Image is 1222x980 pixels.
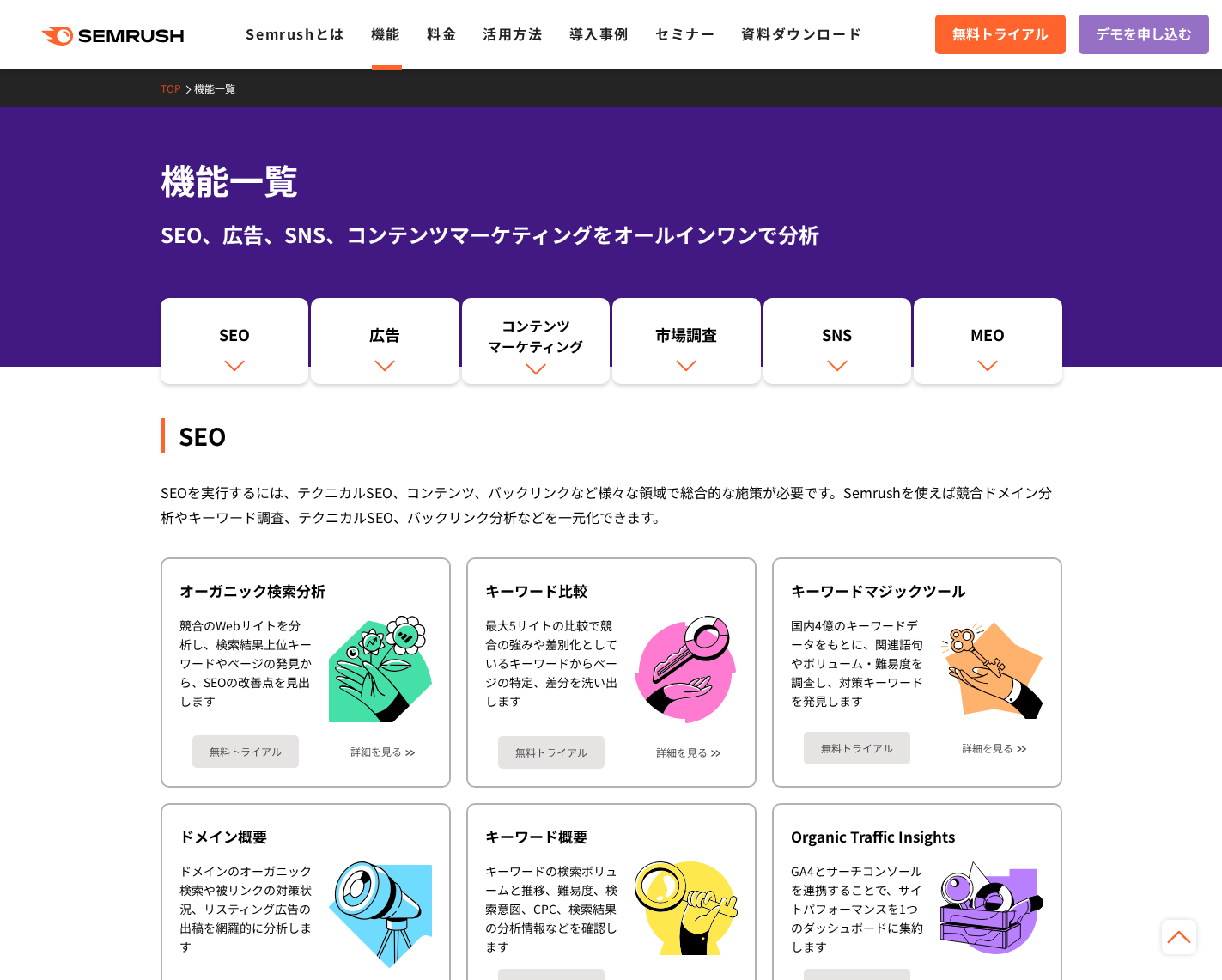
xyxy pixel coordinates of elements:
a: 市場調査 [612,298,761,384]
div: SEO [169,324,301,353]
div: キーワード概要 [485,826,738,847]
a: 導入事例 [569,23,629,44]
div: キーワードマジックツール [791,581,1043,601]
a: 詳細を見る [656,746,708,758]
div: ドメイン概要 [179,826,432,847]
div: GA4とサーチコンソールを連携することで、サイトパフォーマンスを1つのダッシュボードに集約します [791,861,923,956]
span: 無料トライアル [952,23,1049,46]
img: Organic Traffic Insights [940,861,1043,954]
a: 資料ダウンロード [741,23,862,44]
a: MEO [914,298,1062,384]
h1: 機能一覧 [161,155,1062,205]
a: 機能一覧 [194,81,248,95]
div: コンテンツ マーケティング [471,315,602,356]
img: キーワード比較 [635,616,736,723]
img: オーガニック検索分析 [329,616,432,723]
div: SEOを実行するには、テクニカルSEO、コンテンツ、バックリンクなど様々な領域で総合的な施策が必要です。Semrushを使えば競合ドメイン分析やキーワード調査、テクニカルSEO、バックリンク分析... [161,480,1062,530]
div: ドメインのオーガニック検索や被リンクの対策状況、リスティング広告の出稿を網羅的に分析します [179,861,312,968]
img: キーワード概要 [635,861,738,955]
a: セミナー [655,23,715,44]
div: キーワードの検索ボリュームと推移、難易度、検索意図、CPC、検索結果の分析情報などを確認します [485,861,617,956]
a: SNS [763,298,912,384]
a: 広告 [311,298,459,384]
a: 無料トライアル [804,732,910,764]
a: デモを申し込む [1079,15,1209,54]
a: 無料トライアル [935,15,1066,54]
a: SEO [161,298,309,384]
img: キーワードマジックツール [940,616,1043,719]
a: Semrushとは [246,23,344,44]
div: Organic Traffic Insights [791,826,1043,847]
iframe: Help widget launcher [1069,913,1203,961]
a: TOP [161,81,194,95]
div: MEO [922,324,1054,353]
div: 最大5サイトの比較で競合の強みや差別化としているキーワードからページの特定、差分を洗い出します [485,616,617,723]
div: 競合のWebサイトを分析し、検索結果上位キーワードやページの発見から、SEOの改善点を見出します [179,616,312,723]
a: 無料トライアル [192,735,299,768]
a: 詳細を見る [962,742,1013,754]
a: 無料トライアル [498,736,605,769]
a: 活用方法 [483,23,543,44]
div: 広告 [319,324,451,353]
img: ドメイン概要 [329,861,432,968]
div: SNS [772,324,903,353]
div: キーワード比較 [485,581,738,601]
a: 機能 [371,23,401,44]
a: コンテンツマーケティング [462,298,611,384]
a: 料金 [427,23,457,44]
div: SEO、広告、SNS、コンテンツマーケティングをオールインワンで分析 [161,219,1062,250]
div: オーガニック検索分析 [179,581,432,601]
div: SEO [161,418,1062,453]
div: 市場調査 [621,324,752,353]
span: デモを申し込む [1096,23,1192,46]
a: 詳細を見る [350,746,402,758]
div: 国内4億のキーワードデータをもとに、関連語句やボリューム・難易度を調査し、対策キーワードを発見します [791,616,923,719]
